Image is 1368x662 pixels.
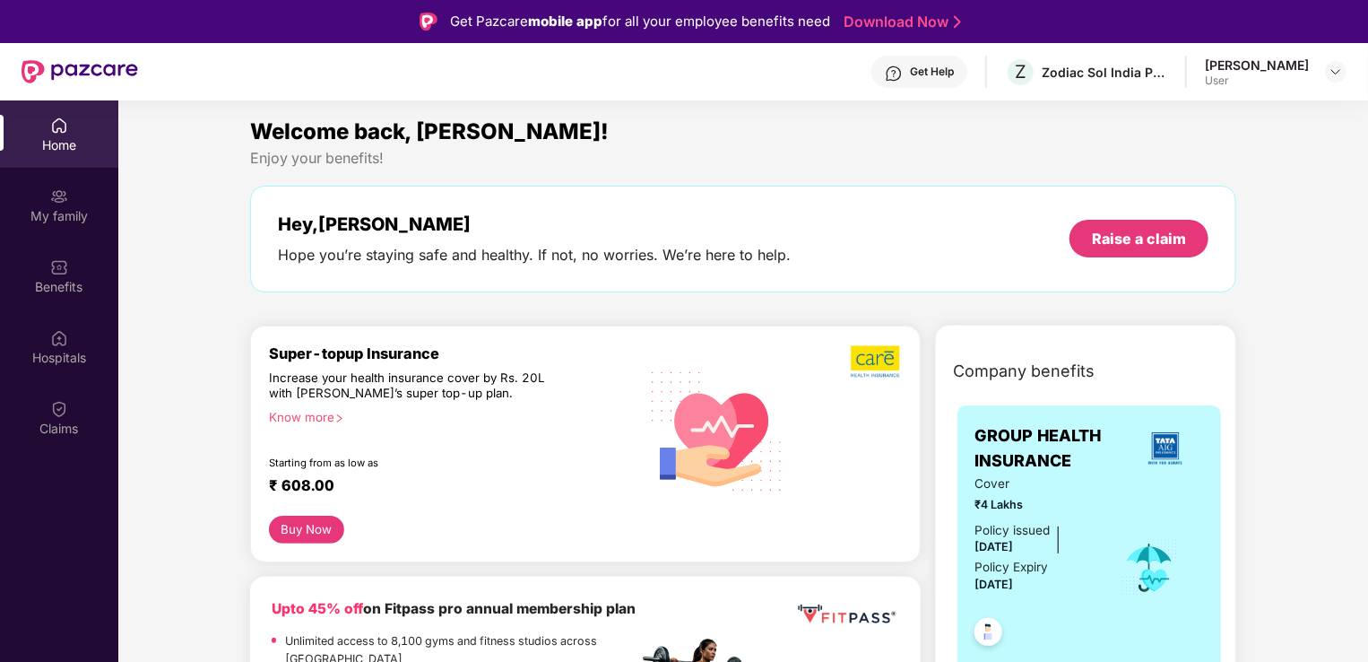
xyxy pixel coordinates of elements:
[1141,424,1190,473] img: insurerLogo
[334,414,344,423] span: right
[794,598,899,631] img: fppp.png
[910,65,954,79] div: Get Help
[269,370,561,402] div: Increase your health insurance cover by Rs. 20L with [PERSON_NAME]’s super top-up plan.
[975,423,1129,475] span: GROUP HEALTH INSURANCE
[420,13,437,30] img: Logo
[975,496,1096,514] span: ₹4 Lakhs
[50,187,68,205] img: svg+xml;base64,PHN2ZyB3aWR0aD0iMjAiIGhlaWdodD0iMjAiIHZpZXdCb3g9IjAgMCAyMCAyMCIgZmlsbD0ibm9uZSIgeG...
[250,149,1236,168] div: Enjoy your benefits!
[954,359,1095,384] span: Company benefits
[269,516,344,544] button: Buy Now
[269,410,628,422] div: Know more
[975,558,1049,577] div: Policy Expiry
[269,476,620,498] div: ₹ 608.00
[851,344,902,379] img: b5dec4f62d2307b9de63beb79f102df3.png
[272,600,363,617] b: Upto 45% off
[50,329,68,347] img: svg+xml;base64,PHN2ZyBpZD0iSG9zcGl0YWxzIiB4bWxucz0iaHR0cDovL3d3dy53My5vcmcvMjAwMC9zdmciIHdpZHRoPS...
[1092,229,1186,248] div: Raise a claim
[1205,74,1309,88] div: User
[278,246,791,265] div: Hope you’re staying safe and healthy. If not, no worries. We’re here to help.
[975,475,1096,493] span: Cover
[528,13,602,30] strong: mobile app
[885,65,903,83] img: svg+xml;base64,PHN2ZyBpZD0iSGVscC0zMngzMiIgeG1sbnM9Imh0dHA6Ly93d3cudzMub3JnLzIwMDAvc3ZnIiB3aWR0aD...
[954,13,961,31] img: Stroke
[269,344,638,362] div: Super-topup Insurance
[278,213,791,235] div: Hey, [PERSON_NAME]
[269,457,562,469] div: Starting from as low as
[975,540,1014,553] span: [DATE]
[975,578,1014,591] span: [DATE]
[844,13,956,31] a: Download Now
[1121,538,1179,597] img: icon
[50,400,68,418] img: svg+xml;base64,PHN2ZyBpZD0iQ2xhaW0iIHhtbG5zPSJodHRwOi8vd3d3LnczLm9yZy8yMDAwL3N2ZyIgd2lkdGg9IjIwIi...
[50,258,68,276] img: svg+xml;base64,PHN2ZyBpZD0iQmVuZWZpdHMiIHhtbG5zPSJodHRwOi8vd3d3LnczLm9yZy8yMDAwL3N2ZyIgd2lkdGg9Ij...
[1015,61,1026,83] span: Z
[22,60,138,83] img: New Pazcare Logo
[1329,65,1343,79] img: svg+xml;base64,PHN2ZyBpZD0iRHJvcGRvd24tMzJ4MzIiIHhtbG5zPSJodHRwOi8vd3d3LnczLm9yZy8yMDAwL3N2ZyIgd2...
[1042,64,1167,81] div: Zodiac Sol India Private Limited
[272,600,636,617] b: on Fitpass pro annual membership plan
[250,118,609,144] span: Welcome back, [PERSON_NAME]!
[975,521,1051,540] div: Policy issued
[50,117,68,135] img: svg+xml;base64,PHN2ZyBpZD0iSG9tZSIgeG1sbnM9Imh0dHA6Ly93d3cudzMub3JnLzIwMDAvc3ZnIiB3aWR0aD0iMjAiIG...
[1205,57,1309,74] div: [PERSON_NAME]
[450,11,830,32] div: Get Pazcare for all your employee benefits need
[966,613,1010,657] img: svg+xml;base64,PHN2ZyB4bWxucz0iaHR0cDovL3d3dy53My5vcmcvMjAwMC9zdmciIHdpZHRoPSI0OC45NDMiIGhlaWdodD...
[638,350,796,510] img: svg+xml;base64,PHN2ZyB4bWxucz0iaHR0cDovL3d3dy53My5vcmcvMjAwMC9zdmciIHhtbG5zOnhsaW5rPSJodHRwOi8vd3...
